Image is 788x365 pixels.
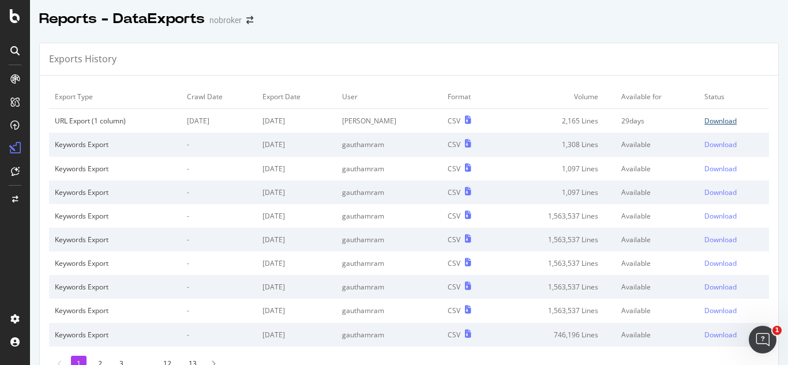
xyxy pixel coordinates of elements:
[704,164,763,174] a: Download
[55,187,175,197] div: Keywords Export
[181,275,257,299] td: -
[704,211,763,221] a: Download
[621,306,693,315] div: Available
[55,116,175,126] div: URL Export (1 column)
[704,164,737,174] div: Download
[749,326,776,353] iframe: Intercom live chat
[257,157,336,180] td: [DATE]
[181,85,257,109] td: Crawl Date
[257,133,336,156] td: [DATE]
[621,330,693,340] div: Available
[55,282,175,292] div: Keywords Export
[257,299,336,322] td: [DATE]
[181,323,257,347] td: -
[498,275,616,299] td: 1,563,537 Lines
[336,228,442,251] td: gauthamram
[181,299,257,322] td: -
[336,323,442,347] td: gauthamram
[772,326,782,335] span: 1
[498,251,616,275] td: 1,563,537 Lines
[336,109,442,133] td: [PERSON_NAME]
[704,116,763,126] a: Download
[498,204,616,228] td: 1,563,537 Lines
[448,282,460,292] div: CSV
[498,157,616,180] td: 1,097 Lines
[55,164,175,174] div: Keywords Export
[257,180,336,204] td: [DATE]
[49,85,181,109] td: Export Type
[336,85,442,109] td: User
[181,204,257,228] td: -
[442,85,498,109] td: Format
[704,187,737,197] div: Download
[498,109,616,133] td: 2,165 Lines
[704,282,763,292] a: Download
[616,85,699,109] td: Available for
[621,282,693,292] div: Available
[49,52,117,66] div: Exports History
[448,211,460,221] div: CSV
[257,204,336,228] td: [DATE]
[257,85,336,109] td: Export Date
[621,187,693,197] div: Available
[498,133,616,156] td: 1,308 Lines
[704,282,737,292] div: Download
[704,187,763,197] a: Download
[704,330,763,340] a: Download
[55,258,175,268] div: Keywords Export
[181,157,257,180] td: -
[498,85,616,109] td: Volume
[209,14,242,26] div: nobroker
[704,211,737,221] div: Download
[55,235,175,244] div: Keywords Export
[336,157,442,180] td: gauthamram
[55,306,175,315] div: Keywords Export
[336,299,442,322] td: gauthamram
[336,275,442,299] td: gauthamram
[181,109,257,133] td: [DATE]
[704,140,737,149] div: Download
[704,116,737,126] div: Download
[704,306,763,315] a: Download
[498,323,616,347] td: 746,196 Lines
[498,180,616,204] td: 1,097 Lines
[336,180,442,204] td: gauthamram
[704,330,737,340] div: Download
[336,251,442,275] td: gauthamram
[704,258,763,268] a: Download
[257,275,336,299] td: [DATE]
[55,211,175,221] div: Keywords Export
[181,251,257,275] td: -
[616,109,699,133] td: 29 days
[699,85,769,109] td: Status
[246,16,253,24] div: arrow-right-arrow-left
[336,133,442,156] td: gauthamram
[181,228,257,251] td: -
[55,140,175,149] div: Keywords Export
[621,164,693,174] div: Available
[257,323,336,347] td: [DATE]
[448,164,460,174] div: CSV
[257,228,336,251] td: [DATE]
[448,330,460,340] div: CSV
[55,330,175,340] div: Keywords Export
[498,228,616,251] td: 1,563,537 Lines
[621,211,693,221] div: Available
[448,306,460,315] div: CSV
[704,235,737,244] div: Download
[621,235,693,244] div: Available
[621,140,693,149] div: Available
[39,9,205,29] div: Reports - DataExports
[448,116,460,126] div: CSV
[704,306,737,315] div: Download
[448,235,460,244] div: CSV
[498,299,616,322] td: 1,563,537 Lines
[257,251,336,275] td: [DATE]
[181,133,257,156] td: -
[448,258,460,268] div: CSV
[704,235,763,244] a: Download
[704,258,737,268] div: Download
[448,140,460,149] div: CSV
[257,109,336,133] td: [DATE]
[704,140,763,149] a: Download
